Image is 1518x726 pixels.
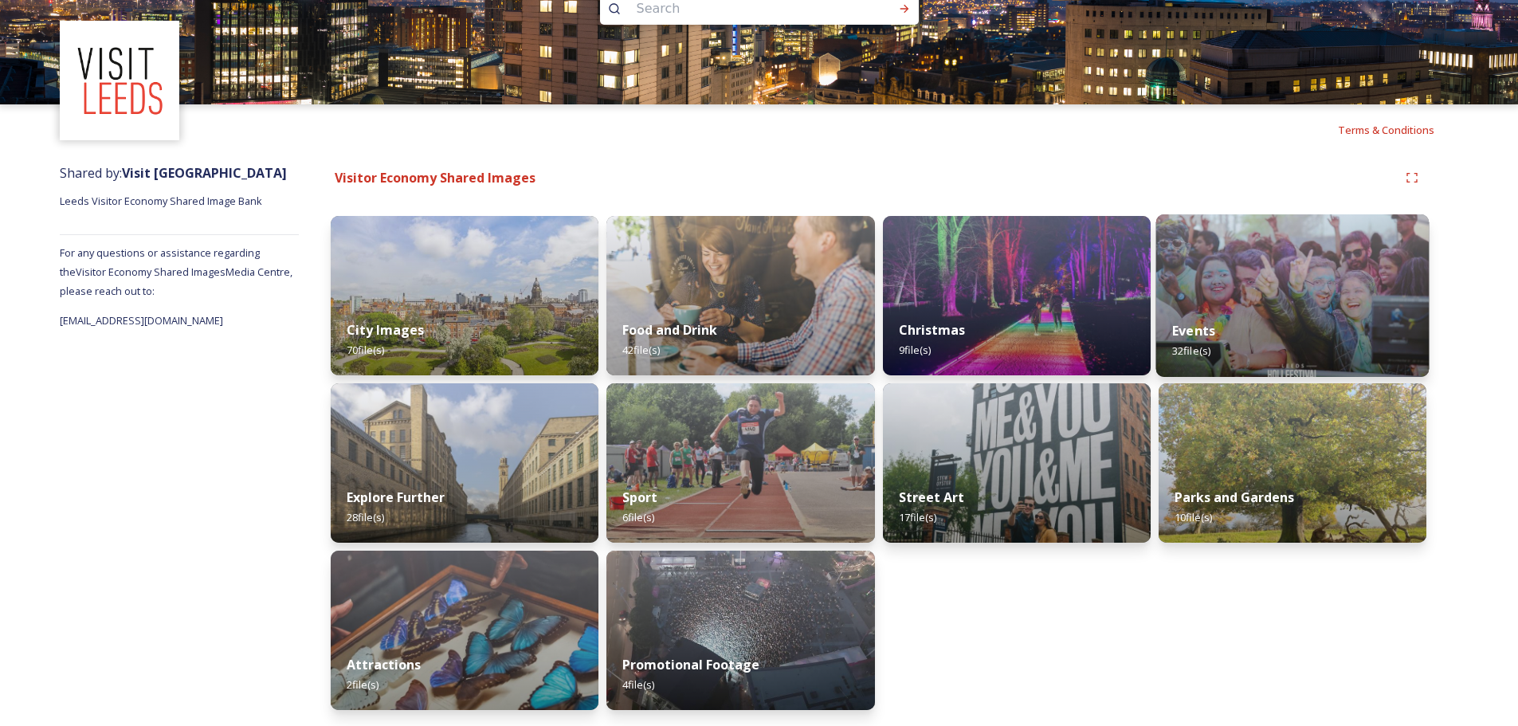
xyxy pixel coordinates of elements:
[347,343,384,357] span: 70 file(s)
[622,656,759,673] strong: Promotional Footage
[1159,383,1426,543] img: 1cedfd3a-6210-4c1e-bde0-562e740d1bea.jpg
[60,194,262,208] span: Leeds Visitor Economy Shared Image Bank
[331,216,598,375] img: b038c16e-5de4-4e50-b566-40b0484159a7.jpg
[899,343,931,357] span: 9 file(s)
[60,245,292,298] span: For any questions or assistance regarding the Visitor Economy Shared Images Media Centre, please ...
[1175,489,1294,506] strong: Parks and Gardens
[622,677,654,692] span: 4 file(s)
[899,510,936,524] span: 17 file(s)
[62,23,178,139] img: download%20(3).png
[331,551,598,710] img: f6fc121b-1be0-45d6-a8fd-73235254150c.jpg
[622,489,657,506] strong: Sport
[899,321,965,339] strong: Christmas
[60,313,223,328] span: [EMAIL_ADDRESS][DOMAIN_NAME]
[1338,120,1458,139] a: Terms & Conditions
[1155,214,1429,377] img: 5b0205c7-5891-4eba-88df-45a7ffb0e299.jpg
[122,164,287,182] strong: Visit [GEOGRAPHIC_DATA]
[622,321,717,339] strong: Food and Drink
[1172,322,1215,339] strong: Events
[331,383,598,543] img: 6b83ee86-1c5a-4230-a2f2-76ba73473e8b.jpg
[347,489,445,506] strong: Explore Further
[347,510,384,524] span: 28 file(s)
[1175,510,1212,524] span: 10 file(s)
[606,216,874,375] img: c294e068-9312-4111-b400-e8d78225eb03.jpg
[622,343,660,357] span: 42 file(s)
[883,383,1151,543] img: 7b28ebed-594a-4dfa-9134-fa8fbe935133.jpg
[347,321,424,339] strong: City Images
[1172,343,1210,358] span: 32 file(s)
[60,164,287,182] span: Shared by:
[1338,123,1434,137] span: Terms & Conditions
[347,656,421,673] strong: Attractions
[606,383,874,543] img: 91398214-7c82-47fb-9c16-f060163af707.jpg
[883,216,1151,375] img: b31ebafd-3048-46ba-81ca-2db6d970c8af.jpg
[899,489,964,506] strong: Street Art
[347,677,379,692] span: 2 file(s)
[606,551,874,710] img: 1035e23e-6597-4fbf-b892-733e3c84b342.jpg
[622,510,654,524] span: 6 file(s)
[335,169,535,186] strong: Visitor Economy Shared Images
